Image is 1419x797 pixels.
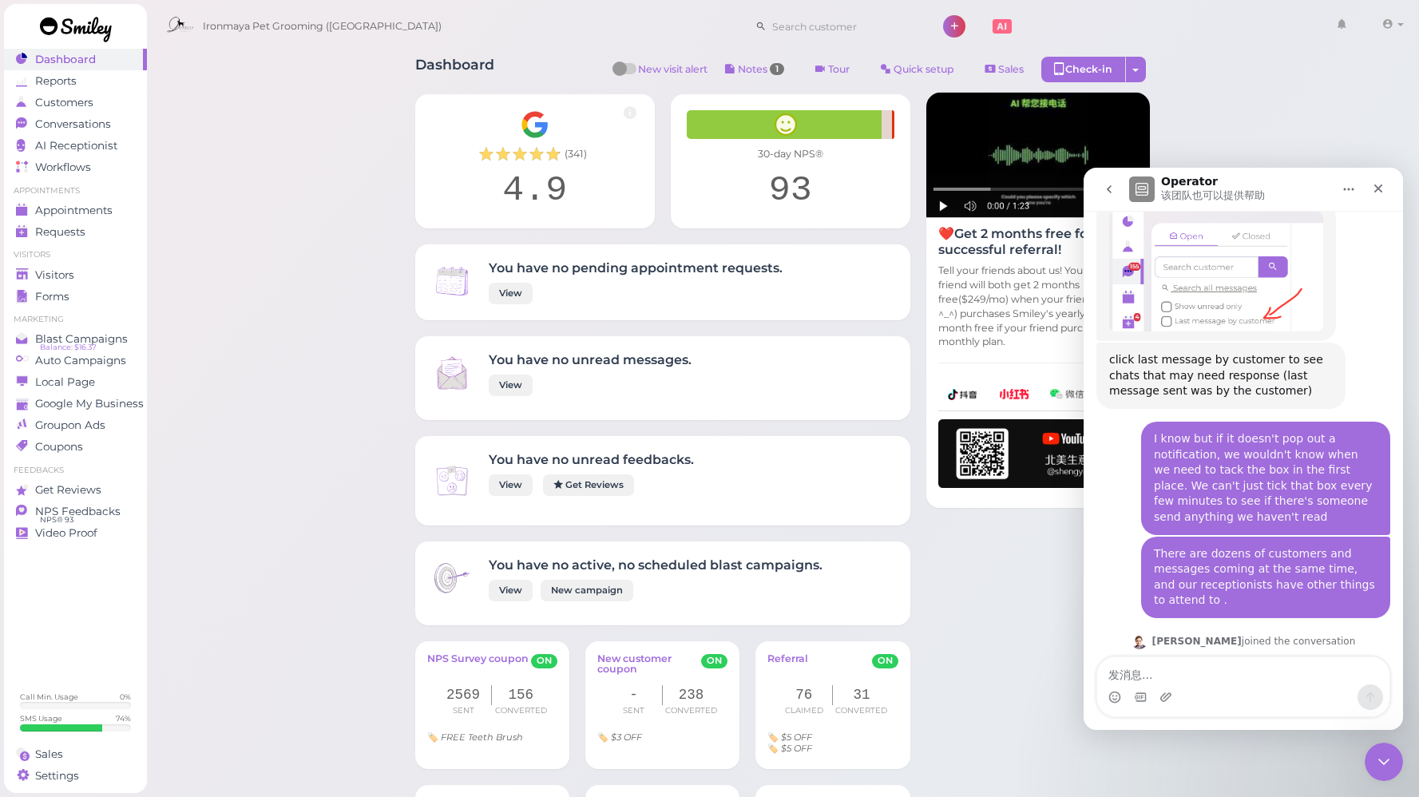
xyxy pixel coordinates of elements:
[4,522,147,544] a: Video Proof
[35,418,105,432] span: Groupon Ads
[605,685,663,705] div: -
[20,692,78,702] div: Call Min. Usage
[926,93,1150,218] img: AI receptionist
[4,249,147,260] li: Visitors
[4,157,147,178] a: Workflows
[4,479,147,501] a: Get Reviews
[4,436,147,458] a: Coupons
[35,96,93,109] span: Customers
[492,685,549,705] div: 156
[767,653,808,677] a: Referral
[4,185,147,196] li: Appointments
[4,743,147,765] a: Sales
[4,264,147,286] a: Visitors
[4,135,147,157] a: AI Receptionist
[20,713,62,724] div: SMS Usage
[489,375,533,396] a: View
[427,653,529,677] a: NPS Survey coupon
[116,713,131,724] div: 74 %
[833,705,890,716] div: Converted
[1084,168,1403,730] iframe: Intercom live chat
[415,57,494,86] h1: Dashboard
[867,57,968,82] a: Quick setup
[35,397,144,410] span: Google My Business
[833,685,890,705] div: 31
[767,743,898,753] div: Coupon title
[489,452,694,467] h4: You have no unread feedbacks.
[35,375,95,389] span: Local Page
[4,70,147,92] a: Reports
[4,328,147,350] a: Blast Campaigns Balance: $16.37
[431,352,473,394] img: Inbox
[35,769,79,783] span: Settings
[711,57,798,82] button: Notes 1
[35,53,96,66] span: Dashboard
[35,268,74,282] span: Visitors
[120,692,131,702] div: 0 %
[938,264,1138,349] p: Tell your friends about us! You and your friend will both get 2 months free($249/mo) when your fr...
[4,501,147,522] a: NPS Feedbacks NPS® 93
[427,732,557,742] div: Coupon title
[4,465,147,476] li: Feedbacks
[489,580,533,601] a: View
[435,705,493,716] div: Sent
[35,440,83,454] span: Coupons
[4,113,147,135] a: Conversations
[1365,743,1403,781] iframe: Intercom live chat
[431,557,473,599] img: Inbox
[4,92,147,113] a: Customers
[35,225,85,239] span: Requests
[775,685,833,705] div: 76
[35,526,97,540] span: Video Proof
[767,14,922,39] input: Search customer
[441,732,523,743] i: FREE Teeth Brush
[35,747,63,761] span: Sales
[35,332,128,346] span: Blast Campaigns
[1041,57,1126,82] div: Check-in
[35,74,77,88] span: Reports
[543,474,634,496] a: Get Reviews
[431,460,473,502] img: Inbox
[40,341,97,354] span: Balance: $16.37
[4,414,147,436] a: Groupon Ads
[638,62,708,86] span: New visit alert
[4,200,147,221] a: Appointments
[597,732,727,742] div: Coupon title
[35,161,91,174] span: Workflows
[4,765,147,787] a: Settings
[687,169,894,212] div: 93
[701,654,727,668] span: ON
[781,732,812,743] i: $5 OFF
[35,139,117,153] span: AI Receptionist
[998,63,1024,75] span: Sales
[35,290,69,303] span: Forms
[489,474,533,496] a: View
[435,685,493,705] div: 2569
[972,57,1037,82] a: Sales
[565,147,587,161] span: ( 341 )
[687,147,894,161] div: 30-day NPS®
[35,354,126,367] span: Auto Campaigns
[4,371,147,393] a: Local Page
[597,653,701,677] a: New customer coupon
[35,204,113,217] span: Appointments
[802,57,863,82] a: Tour
[4,393,147,414] a: Google My Business
[492,705,549,716] div: Converted
[872,654,898,668] span: ON
[938,226,1138,256] h4: ❤️Get 2 months free for each successful referral!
